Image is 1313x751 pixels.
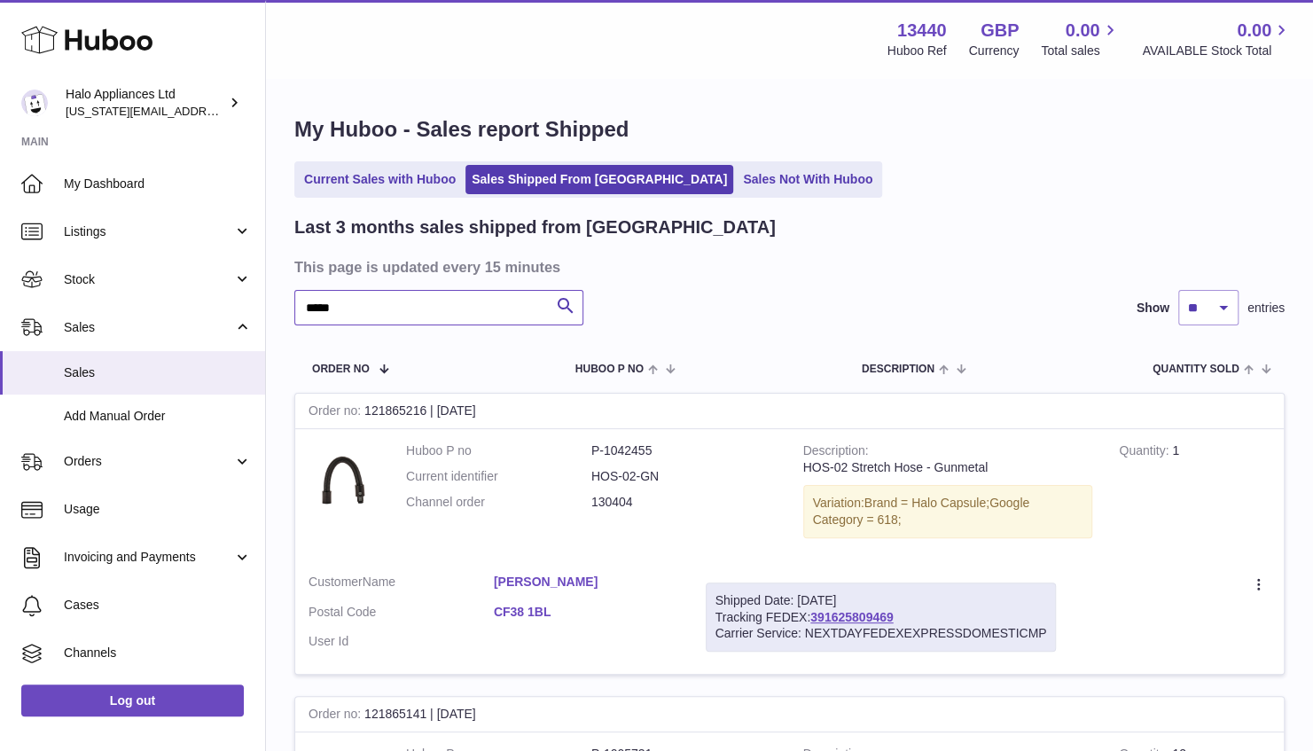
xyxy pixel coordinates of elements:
span: Order No [312,364,370,375]
span: Usage [64,501,252,518]
div: 121865216 | [DATE] [295,394,1284,429]
a: 391625809469 [810,610,893,624]
dt: Huboo P no [406,442,591,459]
strong: Description [803,443,869,462]
span: Cases [64,597,252,614]
a: Sales Not With Huboo [737,165,879,194]
a: 0.00 Total sales [1041,19,1120,59]
dd: P-1042455 [591,442,777,459]
span: Stock [64,271,233,288]
span: Quantity Sold [1153,364,1239,375]
div: Huboo Ref [887,43,947,59]
a: [PERSON_NAME] [494,574,679,591]
span: Huboo P no [575,364,644,375]
strong: GBP [981,19,1019,43]
span: 0.00 [1237,19,1271,43]
span: Brand = Halo Capsule; [864,496,989,510]
div: HOS-02 Stretch Hose - Gunmetal [803,459,1093,476]
span: Google Category = 618; [813,496,1030,527]
strong: 13440 [897,19,947,43]
span: Total sales [1041,43,1120,59]
a: Sales Shipped From [GEOGRAPHIC_DATA] [465,165,733,194]
dd: 130404 [591,494,777,511]
dd: HOS-02-GN [591,468,777,485]
dt: User Id [309,633,494,650]
span: Sales [64,319,233,336]
strong: Order no [309,403,364,422]
a: Log out [21,685,244,716]
dt: Name [309,574,494,595]
label: Show [1137,300,1169,317]
div: Variation: [803,485,1093,538]
div: Carrier Service: NEXTDAYFEDEXEXPRESSDOMESTICMP [715,625,1047,642]
div: Halo Appliances Ltd [66,86,225,120]
div: 121865141 | [DATE] [295,697,1284,732]
h2: Last 3 months sales shipped from [GEOGRAPHIC_DATA] [294,215,776,239]
div: Tracking FEDEX: [706,583,1057,653]
span: [US_STATE][EMAIL_ADDRESS][PERSON_NAME][DOMAIN_NAME] [66,104,420,118]
span: Invoicing and Payments [64,549,233,566]
img: HOS-02-GN-1000X1000.jpg [309,442,379,513]
span: Sales [64,364,252,381]
h1: My Huboo - Sales report Shipped [294,115,1285,144]
a: 0.00 AVAILABLE Stock Total [1142,19,1292,59]
span: entries [1247,300,1285,317]
div: Currency [969,43,1020,59]
span: AVAILABLE Stock Total [1142,43,1292,59]
dt: Current identifier [406,468,591,485]
a: Current Sales with Huboo [298,165,462,194]
span: Channels [64,645,252,661]
h3: This page is updated every 15 minutes [294,257,1280,277]
td: 1 [1106,429,1284,560]
span: Customer [309,575,363,589]
span: Add Manual Order [64,408,252,425]
dt: Channel order [406,494,591,511]
span: My Dashboard [64,176,252,192]
span: Listings [64,223,233,240]
span: 0.00 [1066,19,1100,43]
dt: Postal Code [309,604,494,625]
strong: Order no [309,707,364,725]
span: Orders [64,453,233,470]
div: Shipped Date: [DATE] [715,592,1047,609]
a: CF38 1BL [494,604,679,621]
span: Description [862,364,934,375]
img: georgia.hennessy@haloappliances.com [21,90,48,116]
strong: Quantity [1119,443,1172,462]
